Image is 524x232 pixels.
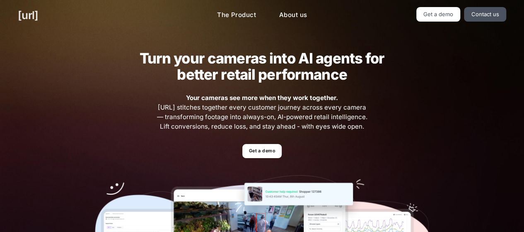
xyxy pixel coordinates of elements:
h2: Turn your cameras into AI agents for better retail performance [126,50,397,83]
strong: Your cameras see more when they work together. [186,94,338,102]
a: [URL] [18,7,38,23]
a: Get a demo [242,144,282,159]
span: [URL] stitches together every customer journey across every camera — transforming footage into al... [156,93,369,131]
a: Contact us [464,7,506,22]
a: The Product [210,7,263,23]
a: Get a demo [416,7,461,22]
a: About us [273,7,314,23]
